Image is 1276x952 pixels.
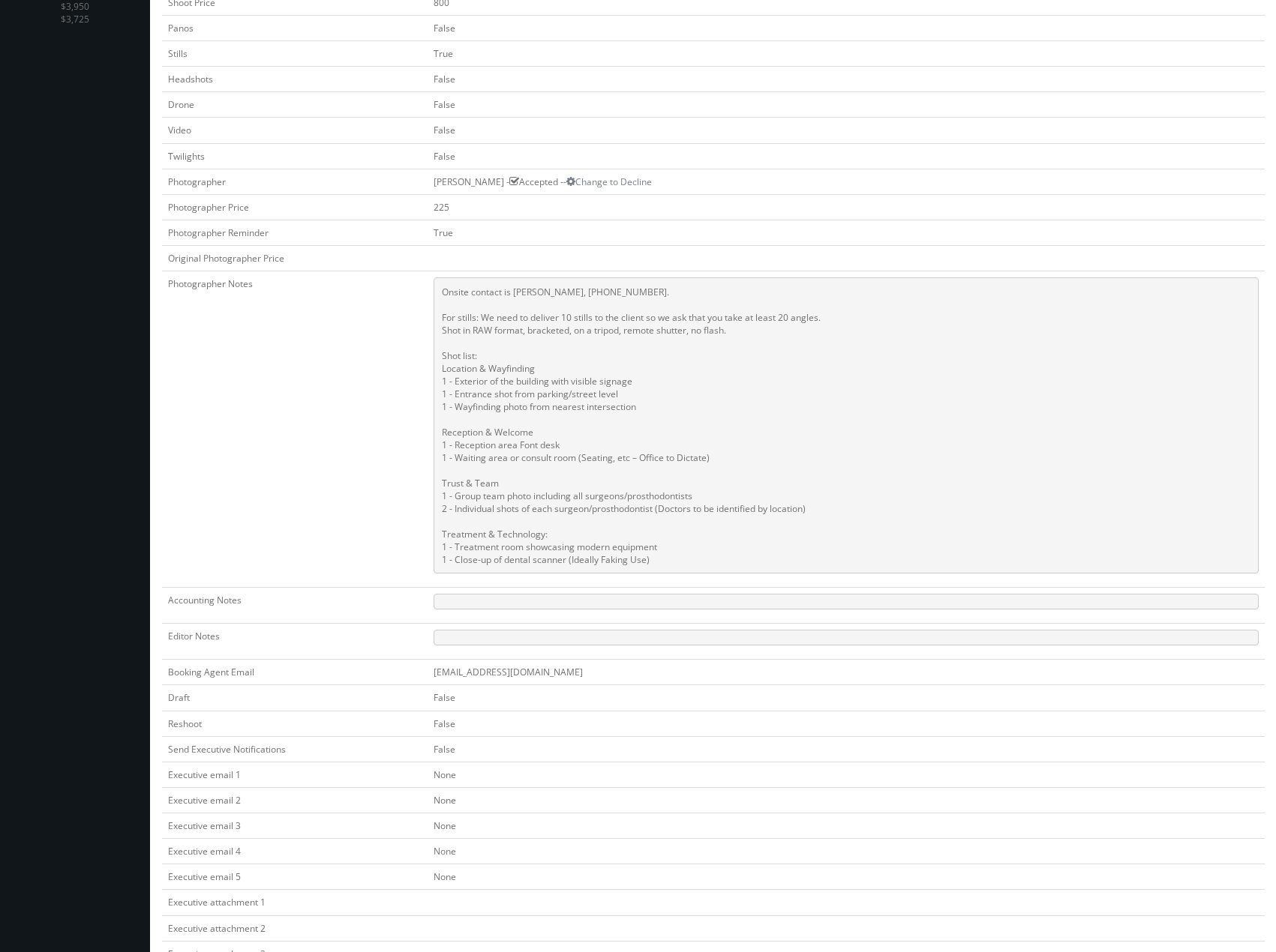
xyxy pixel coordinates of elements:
td: False [428,143,1265,169]
td: True [428,40,1265,66]
td: None [428,787,1265,813]
td: False [428,711,1265,736]
td: Send Executive Notifications [162,736,428,762]
td: Headshots [162,67,428,92]
td: False [428,15,1265,40]
td: Photographer [162,169,428,194]
td: False [428,67,1265,92]
td: Video [162,118,428,143]
td: Executive attachment 1 [162,890,428,915]
td: [PERSON_NAME] - Accepted -- [428,169,1265,194]
td: [EMAIL_ADDRESS][DOMAIN_NAME] [428,660,1265,685]
td: Reshoot [162,711,428,736]
td: Editor Notes [162,624,428,660]
td: None [428,762,1265,787]
td: Twilights [162,143,428,169]
td: True [428,220,1265,245]
td: Executive email 5 [162,864,428,890]
td: Original Photographer Price [162,246,428,271]
td: Accounting Notes [162,588,428,624]
td: Booking Agent Email [162,660,428,685]
td: Executive attachment 2 [162,915,428,941]
pre: Onsite contact is [PERSON_NAME], [PHONE_NUMBER]. For stills: We need to deliver 10 stills to the ... [434,277,1259,573]
td: Executive email 2 [162,787,428,813]
td: None [428,839,1265,864]
td: Drone [162,92,428,118]
td: False [428,118,1265,143]
td: False [428,92,1265,118]
td: False [428,685,1265,711]
td: None [428,864,1265,890]
td: Photographer Notes [162,271,428,588]
td: 225 [428,194,1265,220]
td: Photographer Price [162,194,428,220]
a: Change to Decline [566,175,652,188]
td: Stills [162,40,428,66]
td: False [428,736,1265,762]
td: Executive email 1 [162,762,428,787]
td: Panos [162,15,428,40]
td: Executive email 4 [162,839,428,864]
td: Draft [162,685,428,711]
td: Executive email 3 [162,813,428,839]
td: None [428,813,1265,839]
td: Photographer Reminder [162,220,428,245]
